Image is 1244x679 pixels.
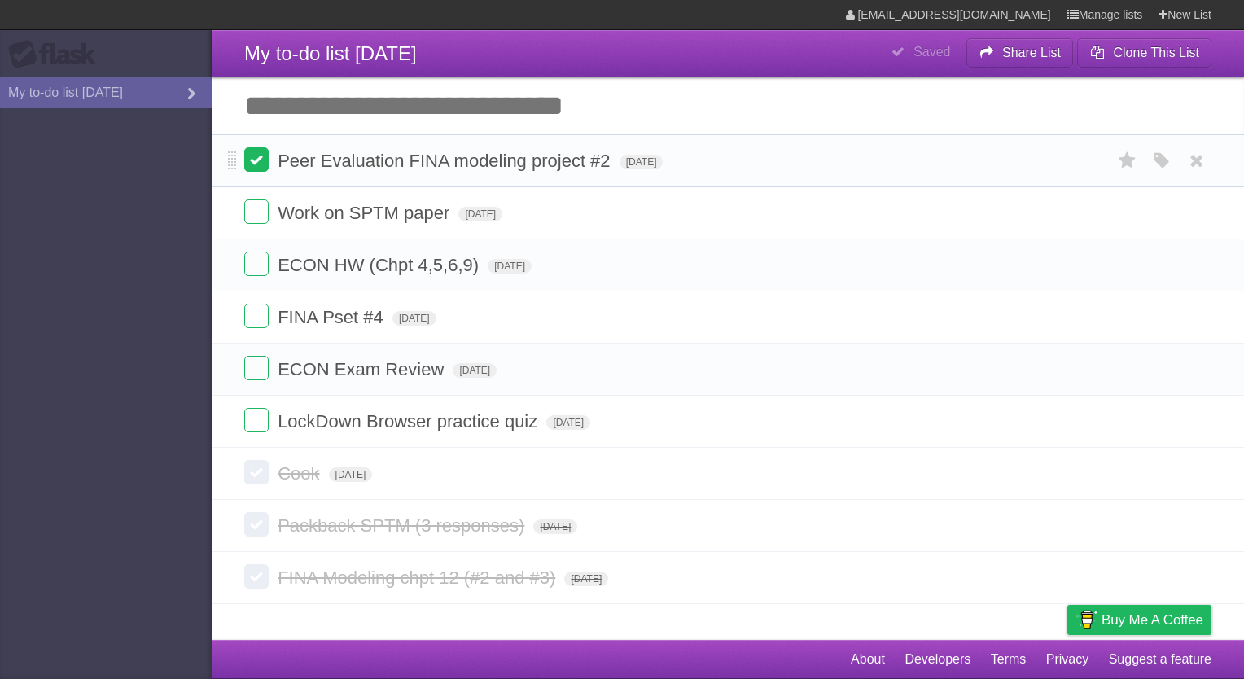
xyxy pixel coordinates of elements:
span: Work on SPTM paper [278,203,453,223]
a: Buy me a coffee [1067,605,1211,635]
span: Buy me a coffee [1102,606,1203,634]
span: Cook [278,463,323,484]
b: Clone This List [1113,46,1199,59]
span: FINA Pset #4 [278,307,388,327]
span: [DATE] [488,259,532,274]
label: Done [244,356,269,380]
label: Done [244,304,269,328]
span: [DATE] [392,311,436,326]
b: Saved [913,45,950,59]
span: [DATE] [453,363,497,378]
a: Suggest a feature [1109,644,1211,675]
span: [DATE] [620,155,664,169]
span: Peer Evaluation FINA modeling project #2 [278,151,614,171]
span: Packback SPTM (3 responses) [278,515,528,536]
span: ECON HW (Chpt 4,5,6,9) [278,255,483,275]
span: [DATE] [533,519,577,534]
img: Buy me a coffee [1075,606,1097,633]
span: [DATE] [564,572,608,586]
a: Terms [991,644,1027,675]
span: ECON Exam Review [278,359,448,379]
label: Done [244,147,269,172]
span: [DATE] [458,207,502,221]
label: Star task [1112,147,1143,174]
span: [DATE] [329,467,373,482]
span: My to-do list [DATE] [244,42,417,64]
button: Clone This List [1077,38,1211,68]
span: [DATE] [546,415,590,430]
a: About [851,644,885,675]
label: Done [244,252,269,276]
span: FINA Modeling chpt 12 (#2 and #3) [278,567,559,588]
span: LockDown Browser practice quiz [278,411,541,431]
label: Done [244,408,269,432]
a: Privacy [1046,644,1088,675]
label: Done [244,460,269,484]
button: Share List [966,38,1074,68]
label: Done [244,512,269,537]
b: Share List [1002,46,1061,59]
div: Flask [8,40,106,69]
a: Developers [905,644,970,675]
label: Done [244,564,269,589]
label: Done [244,199,269,224]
